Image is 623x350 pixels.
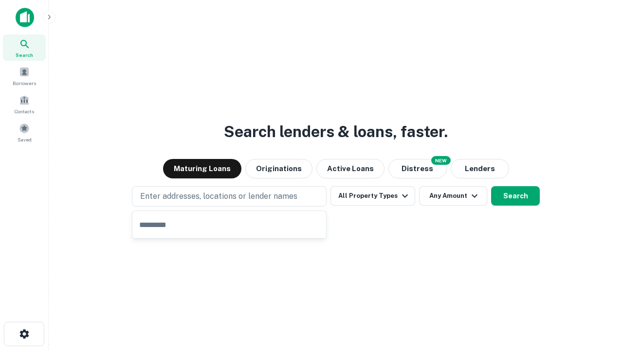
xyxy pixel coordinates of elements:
span: Contacts [15,107,34,115]
span: Search [16,51,33,59]
a: Saved [3,119,46,145]
button: Maturing Loans [163,159,241,178]
button: All Property Types [330,186,415,206]
div: NEW [431,156,451,165]
img: capitalize-icon.png [16,8,34,27]
span: Borrowers [13,79,36,87]
button: Enter addresses, locations or lender names [132,186,327,207]
button: Originations [245,159,312,178]
p: Enter addresses, locations or lender names [140,191,297,202]
button: Search distressed loans with lien and other non-mortgage details. [388,159,447,178]
button: Active Loans [316,159,385,178]
a: Search [3,35,46,61]
h3: Search lenders & loans, faster. [224,120,448,143]
button: Any Amount [419,186,487,206]
button: Search [491,186,540,206]
a: Borrowers [3,63,46,89]
span: Saved [18,136,32,143]
a: Contacts [3,91,46,117]
button: Lenders [451,159,509,178]
iframe: Chat Widget [574,272,623,319]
